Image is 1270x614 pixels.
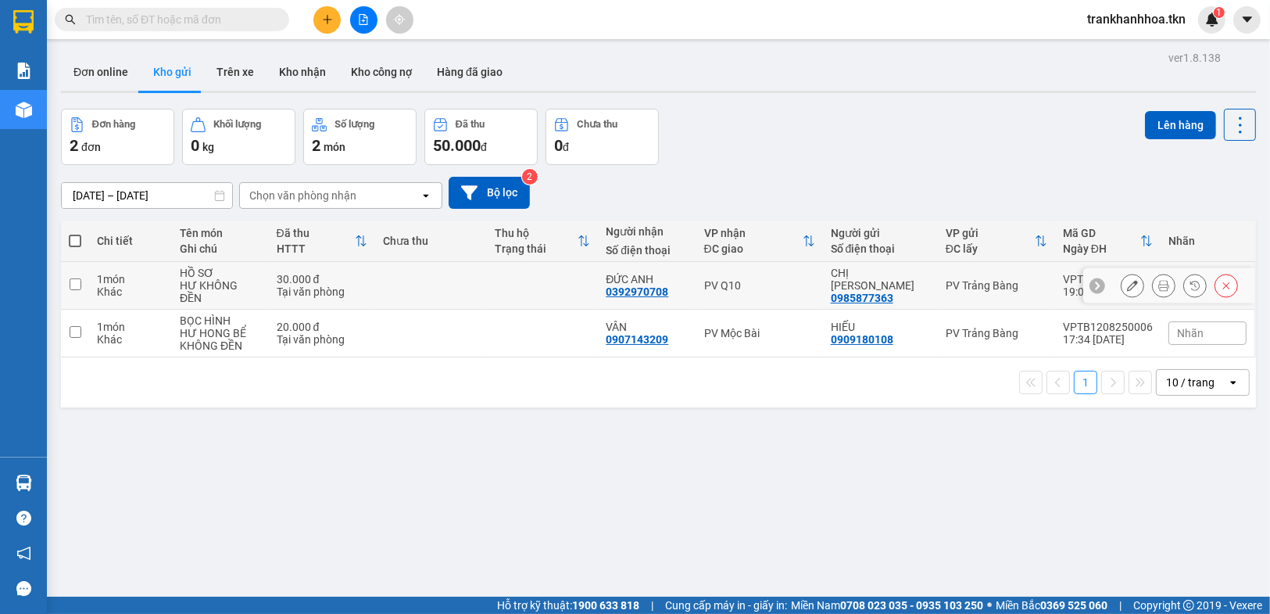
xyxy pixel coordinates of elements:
img: icon-new-feature [1205,13,1219,27]
th: Toggle SortBy [696,221,823,262]
div: ĐỨC ANH [606,273,688,285]
div: HỒ SƠ [180,267,260,279]
div: 30.000 đ [277,273,367,285]
button: caret-down [1233,6,1261,34]
div: Ngày ĐH [1063,242,1140,255]
img: warehouse-icon [16,475,32,491]
div: HƯ KHÔNG ĐỀN [180,279,260,304]
sup: 1 [1214,7,1225,18]
th: Toggle SortBy [1055,221,1161,262]
span: caret-down [1240,13,1254,27]
div: Sửa đơn hàng [1121,274,1144,297]
img: warehouse-icon [16,102,32,118]
img: solution-icon [16,63,32,79]
div: 19:04 [DATE] [1063,285,1153,298]
div: Khác [97,333,164,346]
strong: 1900 633 818 [572,599,639,612]
div: Chưa thu [383,235,479,247]
span: trankhanhhoa.tkn [1075,9,1198,29]
span: ⚪️ [987,602,992,609]
span: file-add [358,14,369,25]
span: đ [481,141,487,153]
div: PV Q10 [704,279,815,292]
div: VÂN [606,321,688,333]
span: Miền Nam [791,597,983,614]
th: Toggle SortBy [269,221,375,262]
span: 50.000 [433,136,481,155]
div: HIẾU [831,321,930,333]
button: Trên xe [204,53,267,91]
input: Select a date range. [62,183,232,208]
div: 17:34 [DATE] [1063,333,1153,346]
div: ĐC giao [704,242,803,255]
button: 1 [1074,371,1097,394]
div: Thu hộ [495,227,578,239]
span: đơn [81,141,101,153]
div: Khác [97,285,164,298]
div: 1 món [97,273,164,285]
span: Hỗ trợ kỹ thuật: [497,597,639,614]
img: logo-vxr [13,10,34,34]
div: CHỊ ÁI [831,267,930,292]
div: HTTT [277,242,355,255]
span: message [16,581,31,596]
span: đ [563,141,569,153]
div: PV Trảng Bàng [946,279,1047,292]
div: Tên món [180,227,260,239]
div: ver 1.8.138 [1168,49,1221,66]
div: VPTB1208250007 [1063,273,1153,285]
svg: open [420,189,432,202]
button: Kho công nợ [338,53,424,91]
div: HƯ HONG BỂ KHÔNG ĐỀN [180,327,260,352]
button: Số lượng2món [303,109,417,165]
span: 0 [191,136,199,155]
div: VP nhận [704,227,803,239]
div: Đã thu [456,119,485,130]
div: 20.000 đ [277,321,367,333]
span: plus [322,14,333,25]
input: Tìm tên, số ĐT hoặc mã đơn [86,11,270,28]
span: kg [202,141,214,153]
span: aim [394,14,405,25]
div: PV Mộc Bài [704,327,815,339]
button: plus [313,6,341,34]
button: aim [386,6,413,34]
span: | [1119,597,1122,614]
div: ĐC lấy [946,242,1035,255]
button: Kho gửi [141,53,204,91]
sup: 2 [522,169,538,185]
strong: 0708 023 035 - 0935 103 250 [840,599,983,612]
button: Đã thu50.000đ [424,109,538,165]
span: search [65,14,76,25]
div: Người gửi [831,227,930,239]
div: Chi tiết [97,235,164,247]
div: 0985877363 [831,292,893,304]
div: Chọn văn phòng nhận [249,188,356,203]
div: Chưa thu [577,119,617,130]
div: Trạng thái [495,242,578,255]
div: 0392970708 [606,285,668,298]
span: Nhãn [1177,327,1204,339]
div: 0909180108 [831,333,893,346]
span: Miền Bắc [996,597,1107,614]
span: Cung cấp máy in - giấy in: [665,597,787,614]
div: Đã thu [277,227,355,239]
span: copyright [1183,600,1194,611]
span: | [651,597,653,614]
div: Số điện thoại [606,244,688,257]
button: Chưa thu0đ [546,109,659,165]
span: 1 [1216,7,1222,18]
div: VP gửi [946,227,1035,239]
div: Nhãn [1168,235,1247,247]
div: PV Trảng Bàng [946,327,1047,339]
button: Kho nhận [267,53,338,91]
div: Ghi chú [180,242,260,255]
button: Hàng đã giao [424,53,515,91]
div: Người nhận [606,225,688,238]
div: Đơn hàng [92,119,135,130]
div: 10 / trang [1166,375,1215,390]
strong: 0369 525 060 [1040,599,1107,612]
button: Khối lượng0kg [182,109,295,165]
span: 2 [70,136,78,155]
svg: open [1227,376,1240,389]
